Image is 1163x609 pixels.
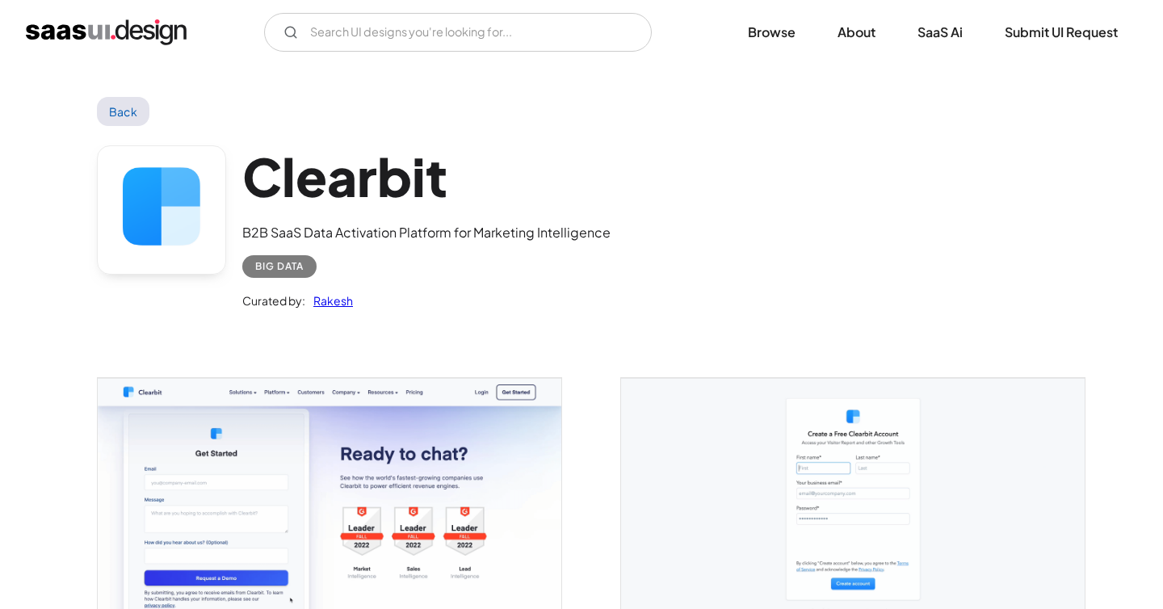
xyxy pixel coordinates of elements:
[264,13,652,52] form: Email Form
[97,97,149,126] a: Back
[242,291,305,310] div: Curated by:
[26,19,187,45] a: home
[985,15,1137,50] a: Submit UI Request
[305,291,353,310] a: Rakesh
[242,223,611,242] div: B2B SaaS Data Activation Platform for Marketing Intelligence
[818,15,895,50] a: About
[242,145,611,208] h1: Clearbit
[898,15,982,50] a: SaaS Ai
[728,15,815,50] a: Browse
[255,257,304,276] div: Big Data
[264,13,652,52] input: Search UI designs you're looking for...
